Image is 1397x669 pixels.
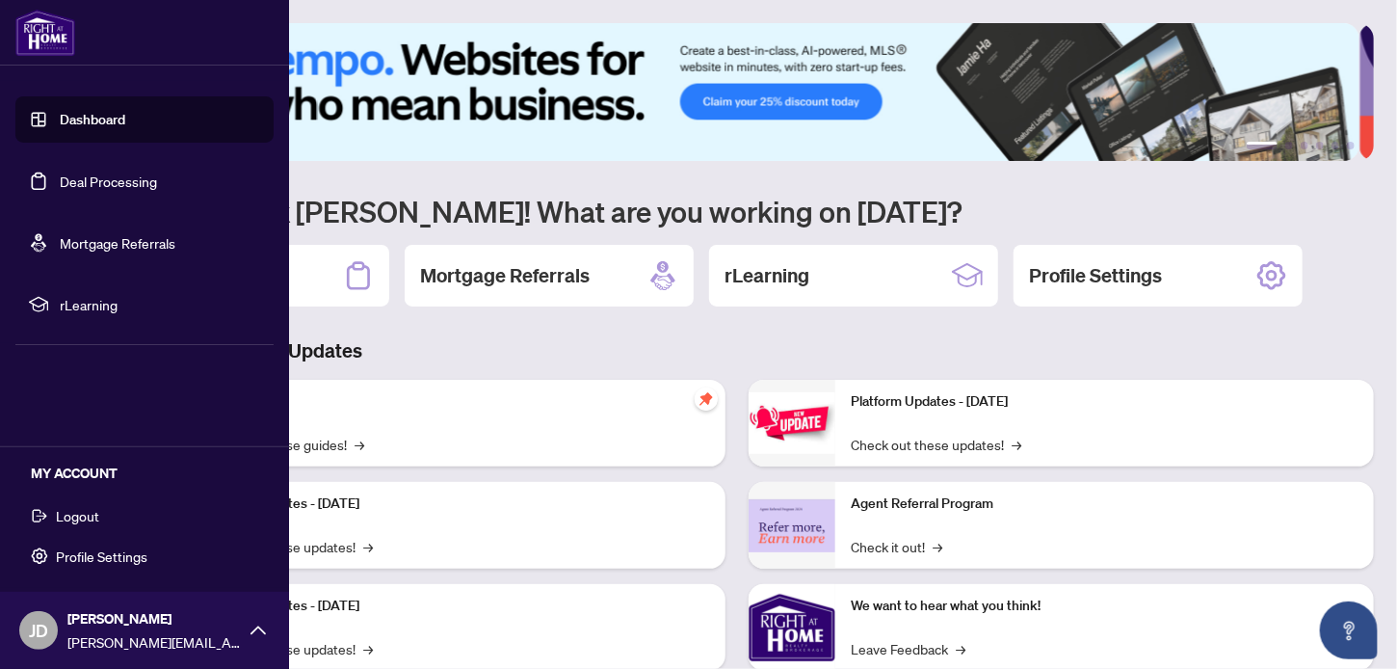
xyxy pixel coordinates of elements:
[363,536,373,557] span: →
[725,262,809,289] h2: rLearning
[956,638,965,659] span: →
[1029,262,1162,289] h2: Profile Settings
[67,608,241,629] span: [PERSON_NAME]
[60,111,125,128] a: Dashboard
[56,500,99,531] span: Logout
[851,434,1021,455] a: Check out these updates!→
[1347,142,1355,149] button: 6
[851,536,942,557] a: Check it out!→
[1316,142,1324,149] button: 4
[100,23,1359,161] img: Slide 0
[1285,142,1293,149] button: 2
[1301,142,1308,149] button: 3
[56,541,147,572] span: Profile Settings
[202,494,710,515] p: Platform Updates - [DATE]
[1012,434,1021,455] span: →
[355,434,364,455] span: →
[15,10,75,56] img: logo
[29,617,48,644] span: JD
[60,294,260,315] span: rLearning
[15,540,274,573] button: Profile Settings
[100,337,1374,364] h3: Brokerage & Industry Updates
[1320,602,1378,659] button: Open asap
[60,234,175,252] a: Mortgage Referrals
[749,499,835,552] img: Agent Referral Program
[933,536,942,557] span: →
[60,173,157,190] a: Deal Processing
[67,631,241,653] span: [PERSON_NAME][EMAIL_ADDRESS][PERSON_NAME][DOMAIN_NAME]
[749,392,835,453] img: Platform Updates - June 23, 2025
[695,388,718,411] span: pushpin
[202,596,710,617] p: Platform Updates - [DATE]
[363,638,373,659] span: →
[420,262,590,289] h2: Mortgage Referrals
[15,499,274,532] button: Logout
[1331,142,1339,149] button: 5
[100,193,1374,229] h1: Welcome back [PERSON_NAME]! What are you working on [DATE]?
[1247,142,1278,149] button: 1
[851,638,965,659] a: Leave Feedback→
[202,391,710,413] p: Self-Help
[851,596,1358,617] p: We want to hear what you think!
[851,494,1358,515] p: Agent Referral Program
[31,463,274,484] h5: MY ACCOUNT
[851,391,1358,413] p: Platform Updates - [DATE]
